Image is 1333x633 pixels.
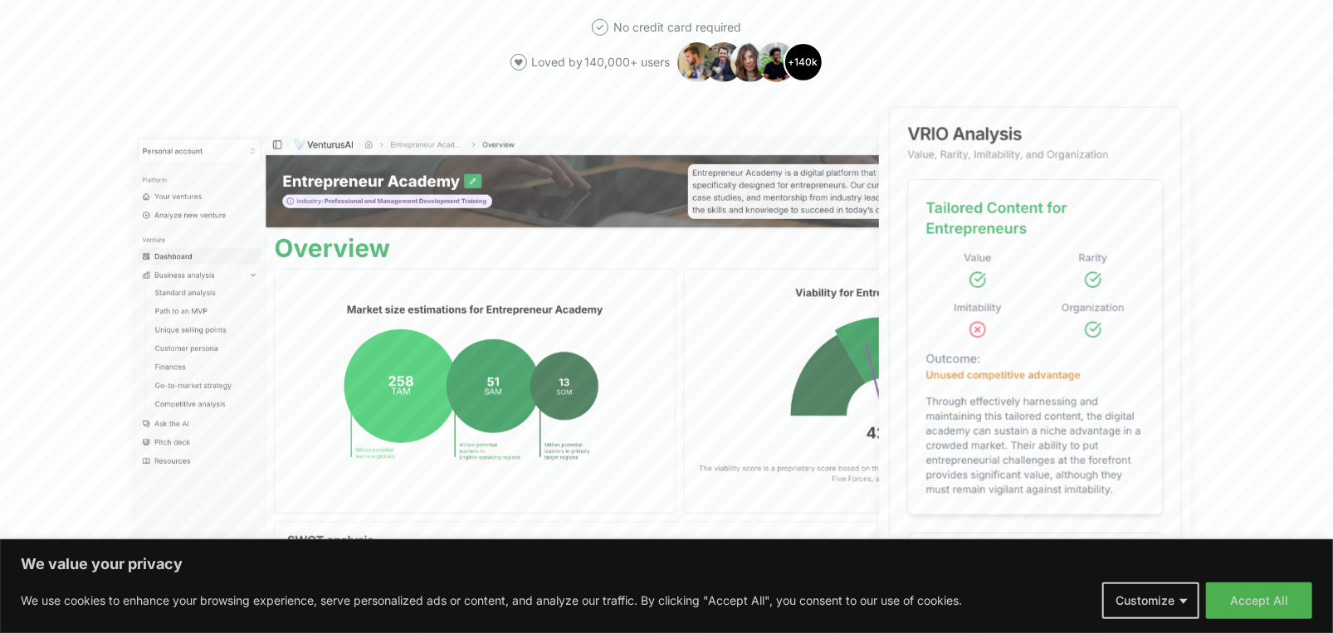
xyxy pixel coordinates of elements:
p: We value your privacy [21,554,1312,574]
button: Accept All [1206,582,1312,619]
img: Avatar 3 [730,42,770,82]
p: We use cookies to enhance your browsing experience, serve personalized ads or content, and analyz... [21,591,962,611]
img: Avatar 2 [704,42,744,82]
img: Avatar 1 [677,42,717,82]
img: Avatar 4 [757,42,797,82]
button: Customize [1102,582,1199,619]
